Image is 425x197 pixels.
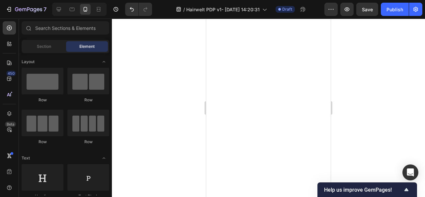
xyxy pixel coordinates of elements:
div: 450 [6,71,16,76]
span: Save [362,7,373,12]
div: Publish [386,6,403,13]
p: 7 [43,5,46,13]
input: Search Sections & Elements [22,21,109,35]
span: Toggle open [99,153,109,163]
div: Row [67,139,109,145]
span: Hairwelt PDP v1- [DATE] 14:20:31 [186,6,260,13]
div: Row [22,139,63,145]
div: Row [67,97,109,103]
span: Layout [22,59,35,65]
span: Help us improve GemPages! [324,187,402,193]
span: / [183,6,185,13]
iframe: Design area [206,19,331,197]
div: Row [22,97,63,103]
span: Toggle open [99,56,109,67]
span: Section [37,44,51,49]
button: Save [356,3,378,16]
button: Show survey - Help us improve GemPages! [324,186,410,194]
div: Undo/Redo [125,3,152,16]
button: 7 [3,3,49,16]
span: Element [79,44,95,49]
div: Beta [5,122,16,127]
div: Open Intercom Messenger [402,164,418,180]
button: Publish [381,3,409,16]
span: Text [22,155,30,161]
span: Draft [282,6,292,12]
